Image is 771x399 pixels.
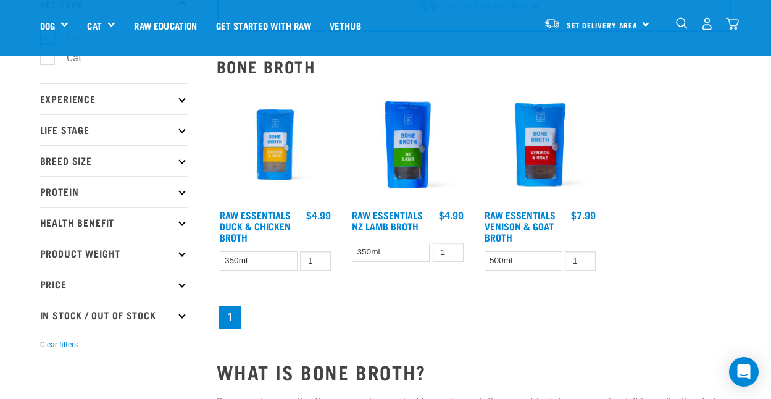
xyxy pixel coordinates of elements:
[40,83,188,114] p: Experience
[352,212,423,229] a: Raw Essentials NZ Lamb Broth
[729,357,759,387] div: Open Intercom Messenger
[571,209,596,220] div: $7.99
[40,238,188,269] p: Product Weight
[300,251,331,271] input: 1
[217,304,731,331] nav: pagination
[87,19,101,33] a: Cat
[565,251,596,271] input: 1
[481,86,599,204] img: Raw Essentials Venison Goat Novel Protein Hypoallergenic Bone Broth Cats & Dogs
[40,176,188,207] p: Protein
[676,17,688,29] img: home-icon-1@2x.png
[349,86,467,204] img: Raw Essentials New Zealand Lamb Bone Broth For Cats & Dogs
[40,269,188,300] p: Price
[433,243,464,262] input: 1
[217,361,731,383] h2: WHAT IS BONE BROTH?
[320,1,370,50] a: Vethub
[40,300,188,330] p: In Stock / Out Of Stock
[219,306,241,329] a: Page 1
[217,86,335,204] img: RE Product Shoot 2023 Nov8793 1
[439,209,464,220] div: $4.99
[220,212,291,240] a: Raw Essentials Duck & Chicken Broth
[207,1,320,50] a: Get started with Raw
[544,18,561,29] img: van-moving.png
[40,19,55,33] a: Dog
[40,114,188,145] p: Life Stage
[306,209,331,220] div: $4.99
[217,57,731,76] h2: Bone Broth
[726,17,739,30] img: home-icon@2x.png
[485,212,556,240] a: Raw Essentials Venison & Goat Broth
[567,23,638,27] span: Set Delivery Area
[47,50,86,65] label: Cat
[40,339,78,350] button: Clear filters
[40,207,188,238] p: Health Benefit
[701,17,714,30] img: user.png
[125,1,206,50] a: Raw Education
[40,145,188,176] p: Breed Size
